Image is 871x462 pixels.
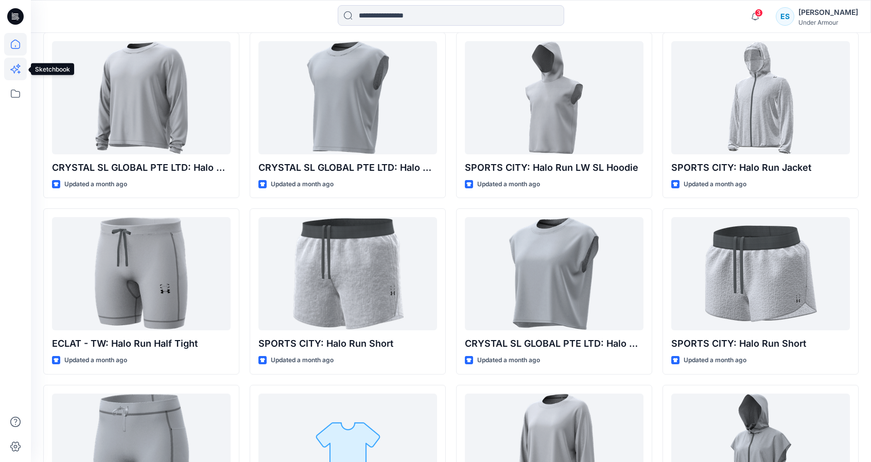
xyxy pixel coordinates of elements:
[52,41,231,154] a: CRYSTAL SL GLOBAL PTE LTD: Halo Run Aeris LS
[684,355,746,366] p: Updated a month ago
[258,41,437,154] a: CRYSTAL SL GLOBAL PTE LTD: Halo Run Aeris SL
[258,161,437,175] p: CRYSTAL SL GLOBAL PTE LTD: Halo Run Aeris SL
[684,179,746,190] p: Updated a month ago
[64,179,127,190] p: Updated a month ago
[465,41,643,154] a: SPORTS CITY: Halo Run LW SL Hoodie
[465,161,643,175] p: SPORTS CITY: Halo Run LW SL Hoodie
[465,217,643,330] a: CRYSTAL SL GLOBAL PTE LTD: Halo Run Aeris SL
[258,336,437,351] p: SPORTS CITY: Halo Run Short
[671,41,850,154] a: SPORTS CITY: Halo Run Jacket
[671,217,850,330] a: SPORTS CITY: Halo Run Short
[271,179,334,190] p: Updated a month ago
[798,19,858,26] div: Under Armour
[798,6,858,19] div: [PERSON_NAME]
[271,355,334,366] p: Updated a month ago
[477,355,540,366] p: Updated a month ago
[52,161,231,175] p: CRYSTAL SL GLOBAL PTE LTD: Halo Run Aeris LS
[671,161,850,175] p: SPORTS CITY: Halo Run Jacket
[477,179,540,190] p: Updated a month ago
[776,7,794,26] div: ES
[671,336,850,351] p: SPORTS CITY: Halo Run Short
[755,9,763,17] span: 3
[258,217,437,330] a: SPORTS CITY: Halo Run Short
[52,217,231,330] a: ECLAT - TW: Halo Run Half Tight
[52,336,231,351] p: ECLAT - TW: Halo Run Half Tight
[465,336,643,351] p: CRYSTAL SL GLOBAL PTE LTD: Halo Run Aeris SL
[64,355,127,366] p: Updated a month ago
